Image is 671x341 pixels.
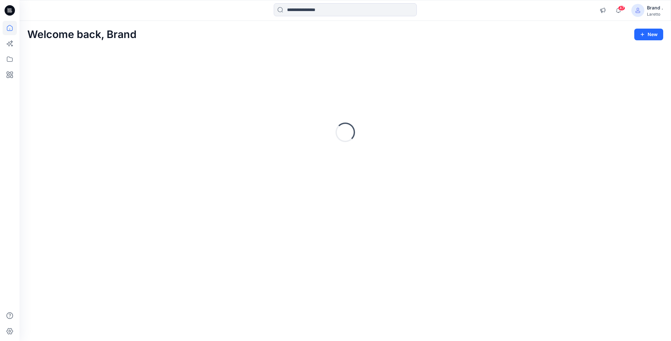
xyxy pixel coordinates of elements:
span: 47 [618,6,625,11]
div: Laretto [647,12,663,17]
svg: avatar [635,8,640,13]
div: Brand . [647,4,663,12]
h2: Welcome back, Brand [27,29,137,41]
button: New [634,29,663,40]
